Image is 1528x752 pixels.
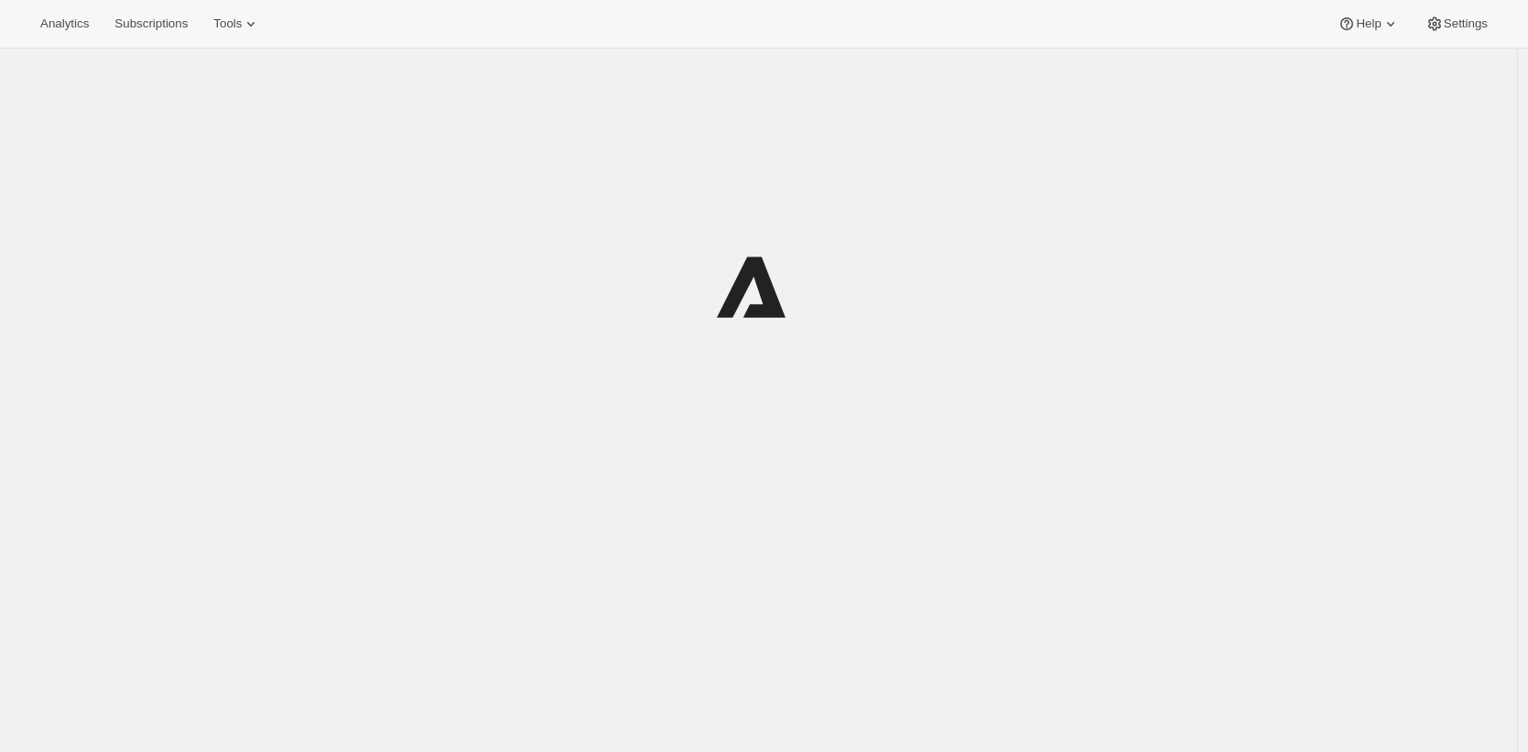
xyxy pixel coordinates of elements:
span: Tools [213,16,242,31]
button: Subscriptions [103,11,199,37]
button: Settings [1414,11,1499,37]
span: Subscriptions [114,16,188,31]
button: Help [1327,11,1410,37]
button: Analytics [29,11,100,37]
button: Tools [202,11,271,37]
span: Settings [1444,16,1488,31]
span: Analytics [40,16,89,31]
span: Help [1356,16,1381,31]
